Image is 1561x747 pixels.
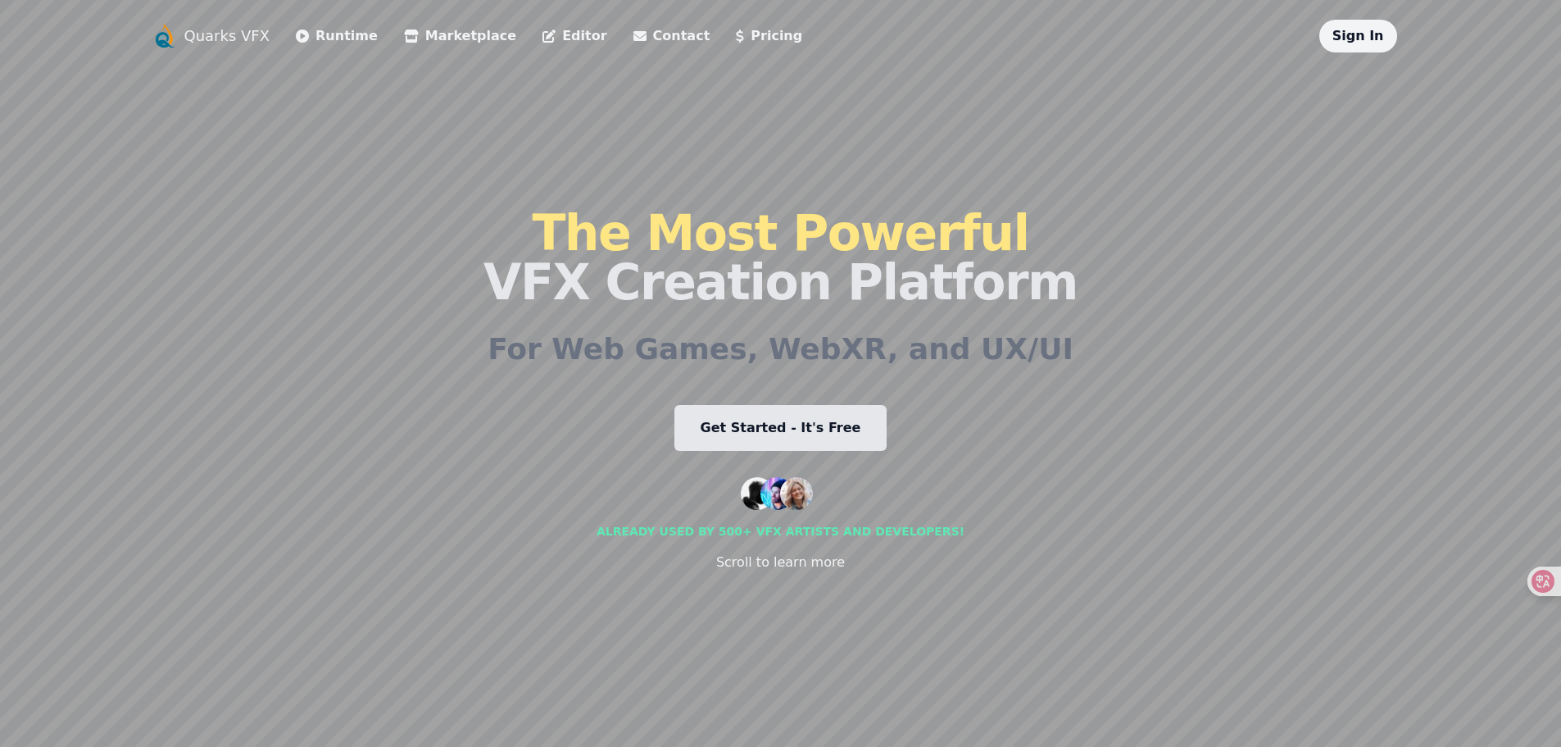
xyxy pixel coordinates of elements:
[488,333,1073,366] h2: For Web Games, WebXR, and UX/UI
[597,523,964,540] div: Already used by 500+ vfx artists and developers!
[716,553,845,572] div: Scroll to learn more
[184,25,270,48] a: Quarks VFX
[633,26,710,46] a: Contact
[296,26,378,46] a: Runtime
[532,204,1028,262] span: The Most Powerful
[736,26,802,46] a: Pricing
[741,477,774,510] img: customer 1
[483,208,1078,307] h1: VFX Creation Platform
[1332,28,1384,43] a: Sign In
[404,26,516,46] a: Marketplace
[674,405,887,451] a: Get Started - It's Free
[760,477,793,510] img: customer 2
[542,26,606,46] a: Editor
[780,477,813,510] img: customer 3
